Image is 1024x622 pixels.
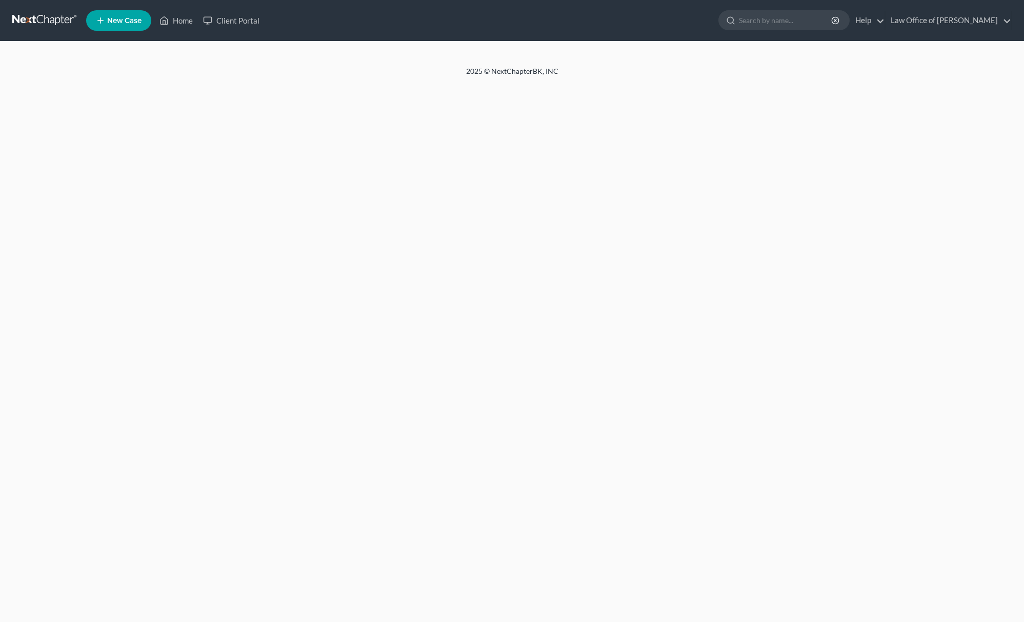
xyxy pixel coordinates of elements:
a: Client Portal [198,11,265,30]
a: Law Office of [PERSON_NAME] [886,11,1011,30]
input: Search by name... [739,11,833,30]
a: Home [154,11,198,30]
div: 2025 © NextChapterBK, INC [220,66,805,85]
a: Help [850,11,885,30]
span: New Case [107,17,142,25]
